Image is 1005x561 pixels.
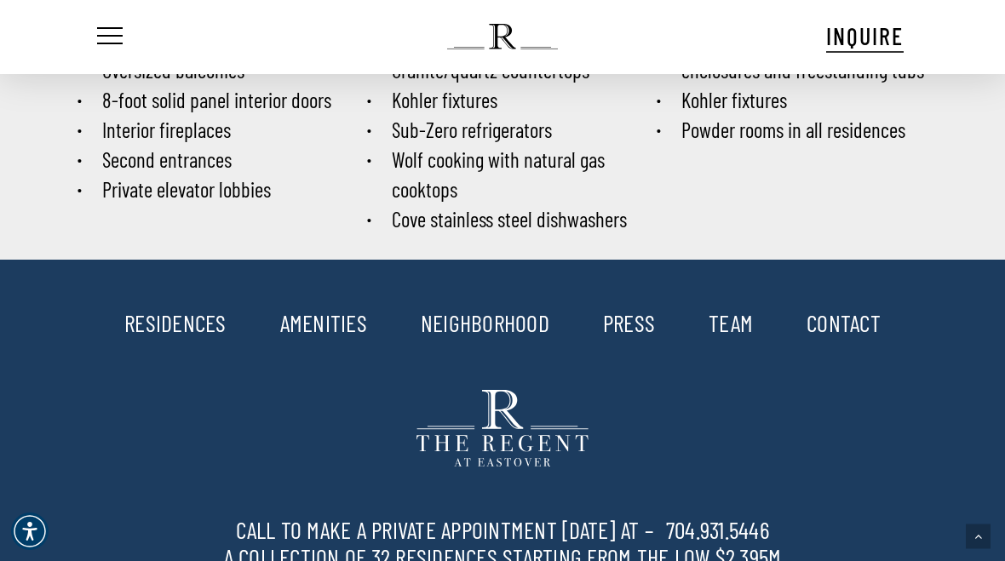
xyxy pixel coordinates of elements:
li: Wolf cooking with natural gas cooktops [366,145,638,204]
li: Sub-Zero refrigerators [366,115,638,145]
a: Back to top [966,524,991,549]
li: Kohler fixtures [366,85,638,115]
a: AMENITIES [280,308,367,337]
a: 704.931.5446 [666,515,769,544]
li: Interior fireplaces [77,115,348,145]
li: Second entrances [77,145,348,175]
a: Navigation Menu [94,28,123,46]
a: RESIDENCES [124,308,227,337]
li: Private elevator lobbies [77,175,348,204]
a: CONTACT [807,308,881,337]
a: PRESS [603,308,655,337]
span: Call to Make a Private Appointment [DATE] at – [9,518,996,545]
span: INQUIRE [826,21,904,50]
li: Kohler fixtures [656,85,927,115]
li: Powder rooms in all residences [656,115,927,145]
img: The Regent [447,24,557,49]
li: Cove stainless steel dishwashers [366,204,638,234]
a: NEIGHBORHOOD [421,308,549,337]
div: Accessibility Menu [11,512,49,550]
li: 8-foot solid panel interior doors [77,85,348,115]
a: INQUIRE [826,20,904,53]
a: TEAM [709,308,753,337]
